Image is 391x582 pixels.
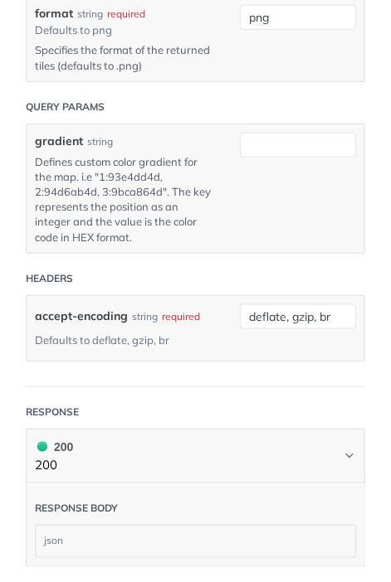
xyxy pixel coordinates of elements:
p: 200 [35,456,73,475]
div: Response [26,405,79,420]
div: Defaults to deflate, gzip, br [35,328,169,352]
label: accept-encoding [35,304,128,328]
div: 200 200200 [26,483,365,567]
div: Defaults to png [35,22,112,39]
div: Query Params [26,99,105,114]
label: format [35,5,73,22]
label: gradient [35,133,83,150]
div: Response body [35,501,118,516]
div: 200 [35,438,73,456]
div: string [87,134,113,149]
div: Headers [26,271,73,286]
span: 200 [37,442,47,452]
div: string [132,304,158,328]
div: json [36,526,355,557]
div: string [77,7,103,22]
div: required [162,304,200,328]
p: Specifies the format of the returned tiles (defaults to .png) [35,42,215,72]
button: 200 200200 [35,438,356,475]
div: required [107,7,145,22]
p: Defines custom color gradient for the map. i.e "1:93e4dd4d, 2:94d6ab4d, 3:9bca864d". The key repr... [35,154,215,245]
svg: Chevron [343,449,356,463]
